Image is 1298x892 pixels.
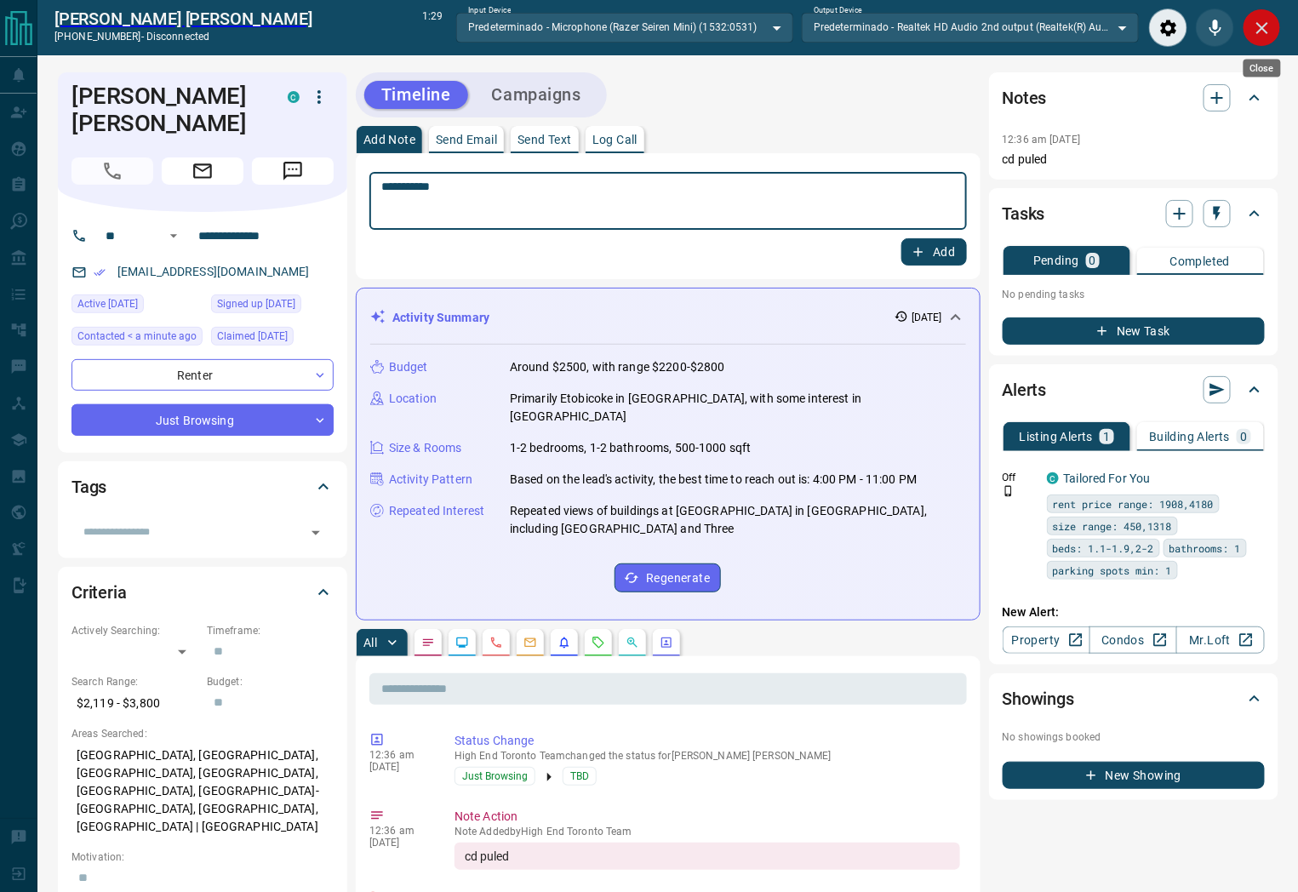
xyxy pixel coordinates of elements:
p: Budget: [207,674,334,689]
div: Sat Sep 13 2025 [211,327,334,351]
a: [EMAIL_ADDRESS][DOMAIN_NAME] [117,265,310,278]
div: Close [1243,9,1281,47]
button: Add [901,238,966,266]
a: [PERSON_NAME] [PERSON_NAME] [54,9,312,29]
span: Email [162,157,243,185]
div: Notes [1003,77,1265,118]
p: Note Added by High End Toronto Team [455,826,960,838]
span: rent price range: 1908,4180 [1053,495,1214,512]
p: 1:29 [422,9,443,47]
p: Motivation: [71,849,334,865]
p: 0 [1089,254,1096,266]
p: [DATE] [912,310,942,325]
h2: Alerts [1003,376,1047,403]
div: Close [1244,60,1281,77]
p: Budget [389,358,428,376]
p: Log Call [592,134,638,146]
p: No showings booked [1003,729,1265,745]
p: Areas Searched: [71,726,334,741]
span: Message [252,157,334,185]
span: bathrooms: 1 [1169,540,1241,557]
div: cd puled [455,843,960,870]
p: No pending tasks [1003,282,1265,307]
p: Note Action [455,808,960,826]
p: Status Change [455,732,960,750]
div: Mon Sep 15 2025 [71,327,203,351]
div: Showings [1003,678,1265,719]
div: Audio Settings [1149,9,1187,47]
div: Fri Sep 12 2025 [71,294,203,318]
p: [DATE] [369,761,429,773]
label: Input Device [468,5,512,16]
p: Timeframe: [207,623,334,638]
p: [GEOGRAPHIC_DATA], [GEOGRAPHIC_DATA], [GEOGRAPHIC_DATA], [GEOGRAPHIC_DATA], [GEOGRAPHIC_DATA], [G... [71,741,334,841]
a: Tailored For You [1064,472,1151,485]
p: Actively Searching: [71,623,198,638]
button: New Task [1003,317,1265,345]
button: Campaigns [475,81,598,109]
p: New Alert: [1003,603,1265,621]
p: Around $2500, with range $2200-$2800 [510,358,725,376]
p: Location [389,390,437,408]
p: 12:36 am [369,825,429,837]
p: Building Alerts [1149,431,1230,443]
div: Tags [71,466,334,507]
p: cd puled [1003,151,1265,169]
h2: Showings [1003,685,1075,712]
button: Open [304,521,328,545]
p: Send Email [436,134,497,146]
span: beds: 1.1-1.9,2-2 [1053,540,1154,557]
button: Open [163,226,184,246]
div: Tasks [1003,193,1265,234]
h2: Notes [1003,84,1047,111]
div: Just Browsing [71,404,334,436]
p: Search Range: [71,674,198,689]
p: High End Toronto Team changed the status for [PERSON_NAME] [PERSON_NAME] [455,750,960,762]
span: Call [71,157,153,185]
span: size range: 450,1318 [1053,517,1172,535]
span: parking spots min: 1 [1053,562,1172,579]
div: Tue Nov 02 2021 [211,294,334,318]
p: Listing Alerts [1020,431,1094,443]
span: Just Browsing [462,768,528,785]
p: 0 [1240,431,1247,443]
span: Claimed [DATE] [217,328,288,345]
svg: Email Verified [94,266,106,278]
h1: [PERSON_NAME] [PERSON_NAME] [71,83,262,137]
span: TBD [570,768,589,785]
p: Add Note [363,134,415,146]
h2: Tasks [1003,200,1045,227]
p: 12:36 am [DATE] [1003,134,1081,146]
p: Completed [1170,255,1231,267]
p: All [363,637,377,649]
span: disconnected [146,31,209,43]
div: Activity Summary[DATE] [370,302,966,334]
p: Based on the lead's activity, the best time to reach out is: 4:00 PM - 11:00 PM [510,471,917,489]
p: [PHONE_NUMBER] - [54,29,312,44]
span: Active [DATE] [77,295,138,312]
p: Repeated Interest [389,502,484,520]
p: 1 [1103,431,1110,443]
p: 12:36 am [369,749,429,761]
p: Pending [1033,254,1079,266]
p: Off [1003,470,1037,485]
div: Renter [71,359,334,391]
div: Criteria [71,572,334,613]
button: New Showing [1003,762,1265,789]
svg: Emails [523,636,537,649]
div: Alerts [1003,369,1265,410]
span: Signed up [DATE] [217,295,295,312]
p: Size & Rooms [389,439,462,457]
label: Output Device [814,5,862,16]
div: Predeterminado - Microphone (Razer Seiren Mini) (1532:0531) [456,13,793,42]
a: Property [1003,626,1090,654]
svg: Notes [421,636,435,649]
h2: Tags [71,473,106,500]
p: Send Text [517,134,572,146]
p: Activity Pattern [389,471,472,489]
svg: Calls [489,636,503,649]
div: condos.ca [1047,472,1059,484]
a: Condos [1089,626,1177,654]
svg: Lead Browsing Activity [455,636,469,649]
